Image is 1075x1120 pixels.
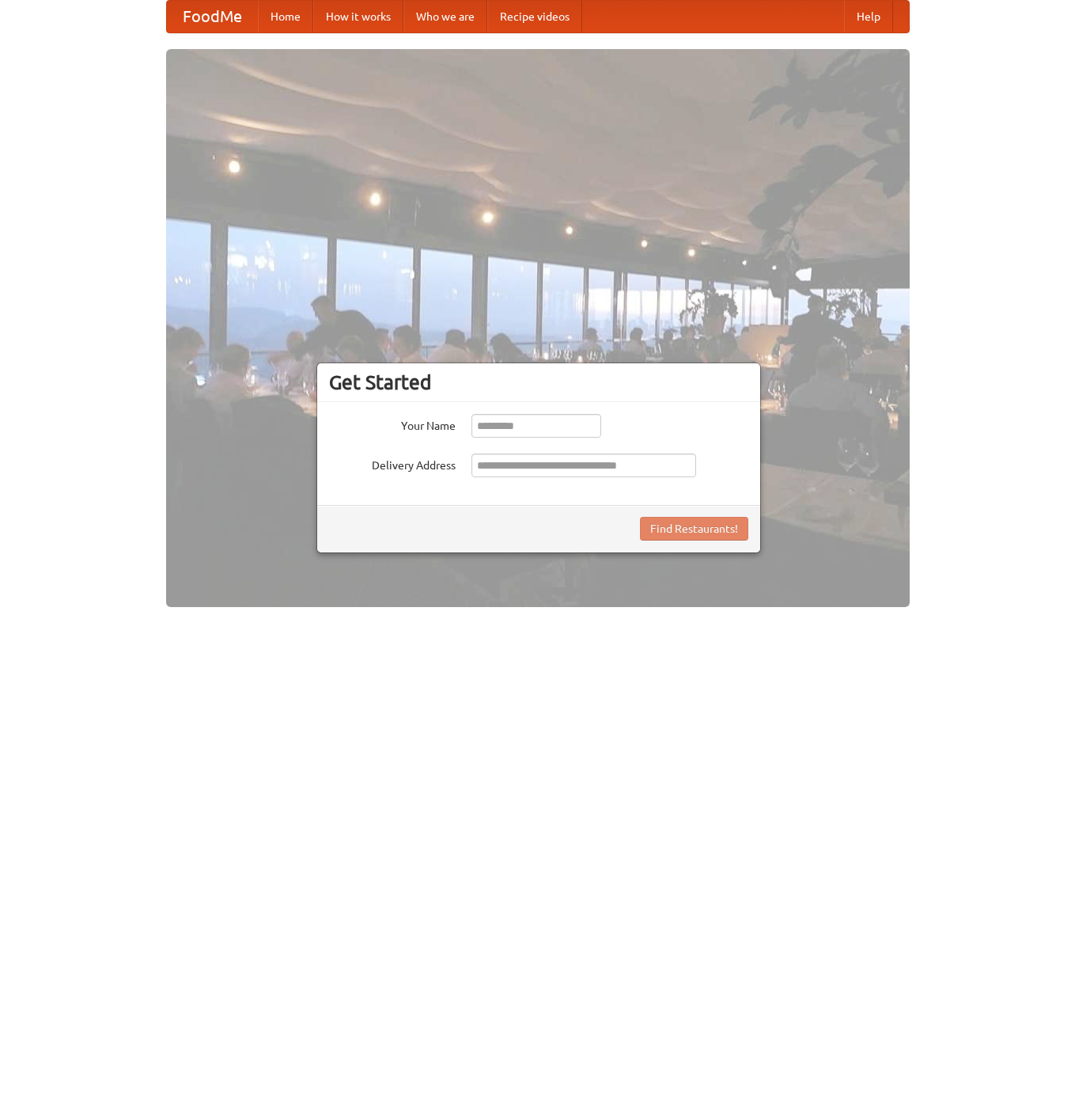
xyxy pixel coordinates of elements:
[329,370,748,394] h3: Get Started
[844,1,893,32] a: Help
[640,517,748,541] button: Find Restaurants!
[487,1,582,32] a: Recipe videos
[403,1,487,32] a: Who we are
[258,1,313,32] a: Home
[313,1,403,32] a: How it works
[329,454,456,473] label: Delivery Address
[167,1,258,32] a: FoodMe
[329,414,456,434] label: Your Name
